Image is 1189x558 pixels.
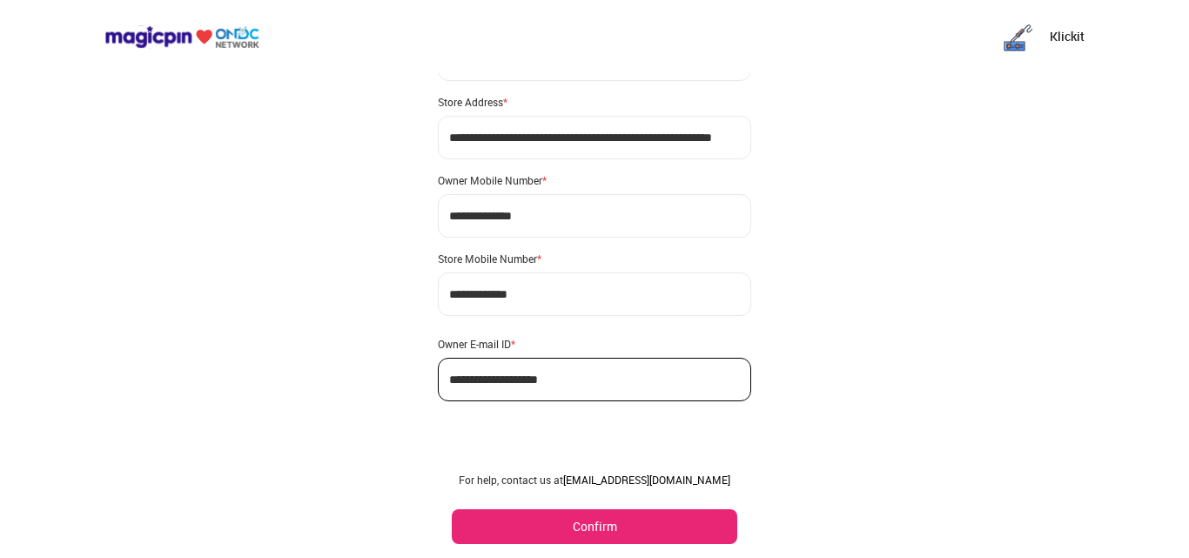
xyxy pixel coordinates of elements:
[1001,19,1036,54] img: hRWUoVheggVLqPnelF2jJtRmVHs9HKEK0DfFc388QQ_Tgxg5GO7k6MGnxlygJd4k9fFxuV07Cfp-ZR3i6VR2RYra1g
[104,25,259,49] img: ondc-logo-new-small.8a59708e.svg
[438,95,751,109] div: Store Address
[1050,28,1085,45] p: Klickit
[452,473,737,487] div: For help, contact us at
[452,509,737,544] button: Confirm
[438,337,751,351] div: Owner E-mail ID
[563,473,730,487] a: [EMAIL_ADDRESS][DOMAIN_NAME]
[438,173,751,187] div: Owner Mobile Number
[438,252,751,266] div: Store Mobile Number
